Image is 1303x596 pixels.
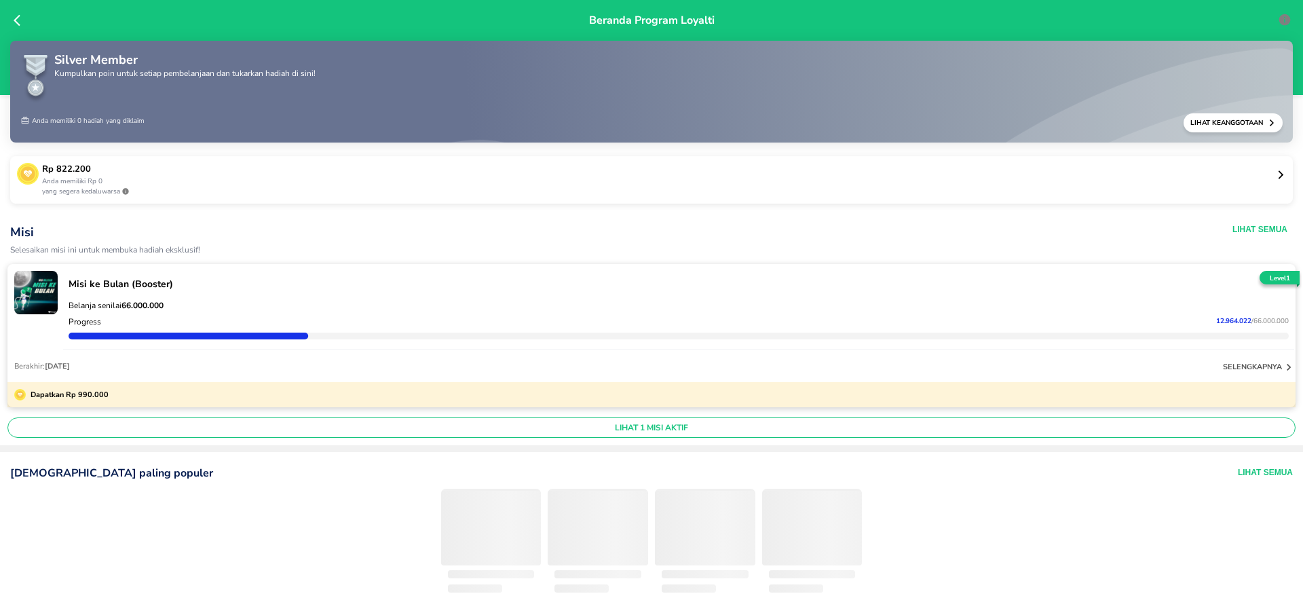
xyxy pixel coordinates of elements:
p: Misi ke Bulan (Booster) [69,278,1289,291]
span: ‌ [662,570,749,578]
button: selengkapnya [1223,360,1296,374]
strong: 66.000.000 [121,300,164,311]
button: Lihat Semua [1238,466,1293,481]
span: ‌ [769,584,823,593]
p: Level 1 [1257,274,1302,284]
span: ‌ [441,491,542,565]
p: Kumpulkan poin untuk setiap pembelanjaan dan tukarkan hadiah di sini! [54,69,316,77]
p: Rp 822.200 [42,163,1276,176]
p: Anda memiliki Rp 0 [42,176,1276,187]
p: yang segera kedaluwarsa [42,187,1276,197]
p: Beranda Program Loyalti [589,12,715,84]
span: ‌ [448,570,535,578]
p: Dapatkan Rp 990.000 [26,389,109,401]
button: Lihat Semua [1232,224,1287,235]
span: ‌ [448,584,502,593]
p: Selesaikan misi ini untuk membuka hadiah eksklusif! [10,246,967,255]
img: mission-23332 [14,271,58,314]
span: ‌ [762,491,863,565]
span: ‌ [548,491,648,565]
p: [DEMOGRAPHIC_DATA] paling populer [10,466,213,481]
p: Misi [10,224,967,240]
p: Silver Member [54,51,316,69]
span: ‌ [662,584,716,593]
span: LIHAT 1 MISI AKTIF [14,422,1289,433]
span: / 66.000.000 [1251,316,1289,326]
span: [DATE] [45,361,70,371]
span: ‌ [554,570,641,578]
button: LIHAT 1 MISI AKTIF [7,417,1296,438]
p: Lihat Keanggotaan [1190,118,1268,128]
p: Progress [69,316,101,327]
span: Belanja senilai [69,300,164,311]
p: selengkapnya [1223,362,1282,372]
p: Anda memiliki 0 hadiah yang diklaim [20,113,145,132]
span: ‌ [655,491,755,565]
span: 12.964.022 [1216,316,1251,326]
span: ‌ [769,570,856,578]
p: Berakhir: [14,361,70,371]
span: ‌ [554,584,609,593]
